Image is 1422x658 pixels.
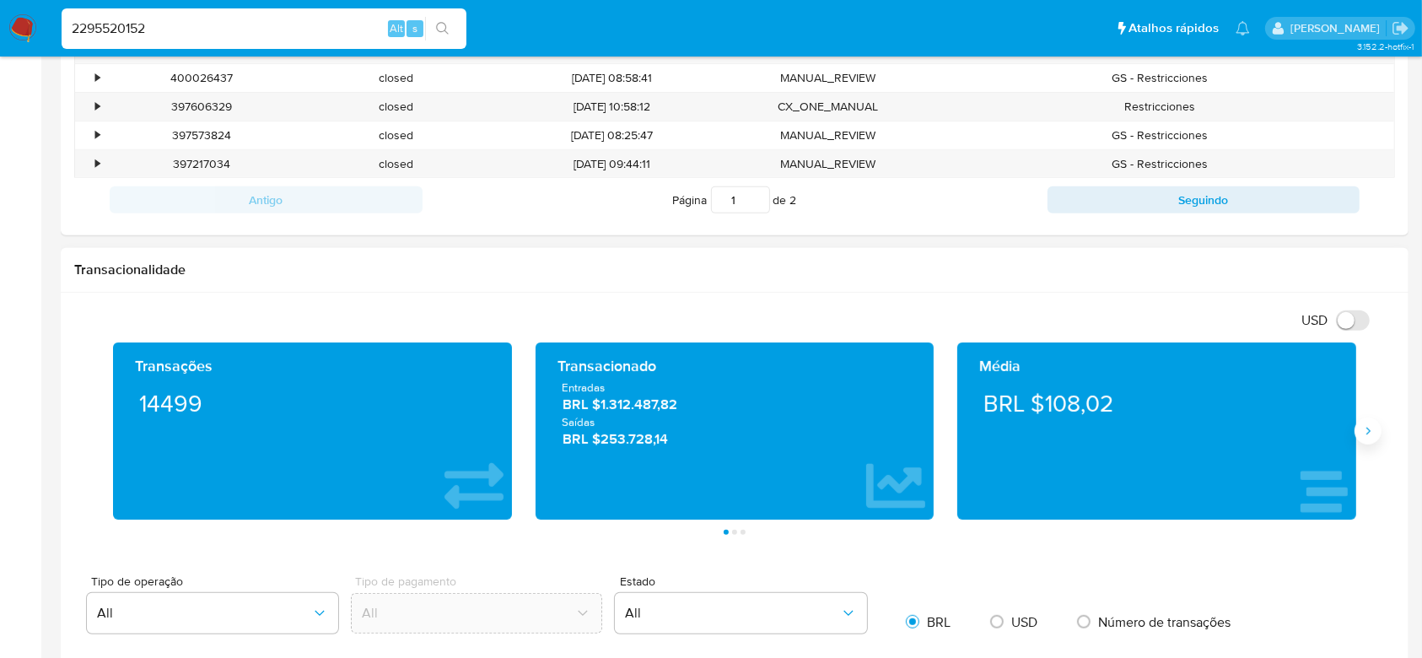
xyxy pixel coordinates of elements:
[74,262,1395,278] h1: Transacionalidade
[1290,20,1386,36] p: eduardo.dutra@mercadolivre.com
[925,150,1394,178] div: GS - Restricciones
[95,41,100,57] div: •
[425,17,460,40] button: search-icon
[673,186,797,213] span: Página de
[493,64,730,92] div: [DATE] 08:58:41
[730,150,925,178] div: MANUAL_REVIEW
[105,150,299,178] div: 397217034
[95,70,100,86] div: •
[1392,19,1409,37] a: Sair
[493,93,730,121] div: [DATE] 10:58:12
[299,121,494,149] div: closed
[925,93,1394,121] div: Restricciones
[493,150,730,178] div: [DATE] 09:44:11
[299,150,494,178] div: closed
[62,18,466,40] input: Pesquise usuários ou casos...
[105,93,299,121] div: 397606329
[95,99,100,115] div: •
[299,93,494,121] div: closed
[95,127,100,143] div: •
[790,191,797,208] span: 2
[95,156,100,172] div: •
[925,64,1394,92] div: GS - Restricciones
[390,20,403,36] span: Alt
[1236,21,1250,35] a: Notificações
[1357,40,1414,53] span: 3.152.2-hotfix-1
[412,20,417,36] span: s
[730,64,925,92] div: MANUAL_REVIEW
[925,121,1394,149] div: GS - Restricciones
[110,186,423,213] button: Antigo
[105,64,299,92] div: 400026437
[105,121,299,149] div: 397573824
[299,64,494,92] div: closed
[1128,19,1219,37] span: Atalhos rápidos
[730,93,925,121] div: CX_ONE_MANUAL
[493,121,730,149] div: [DATE] 08:25:47
[730,121,925,149] div: MANUAL_REVIEW
[1048,186,1360,213] button: Seguindo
